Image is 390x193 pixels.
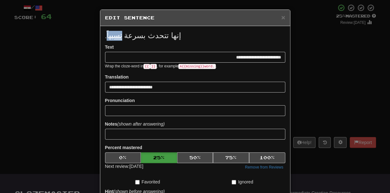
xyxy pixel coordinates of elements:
button: Remove from Reviews [243,164,285,171]
label: Pronunciation [105,97,135,104]
small: Wrap the cloze-word in , for example . [105,64,217,68]
code: A {{ missing }} word. [178,64,215,69]
span: نسبي [109,31,122,40]
input: Favorited [135,180,140,184]
label: Favorited [135,179,160,185]
label: Percent mastered [105,144,142,151]
button: 100% [249,152,285,163]
label: Translation [105,74,129,80]
button: 0% [105,152,141,163]
code: }} [150,64,157,69]
p: . [105,31,285,41]
button: 75% [213,152,249,163]
label: Ignored [232,179,253,185]
label: Notes [105,121,165,127]
span: × [281,14,285,21]
label: Text [105,44,114,50]
input: Ignored [232,180,236,184]
span: اً [107,31,109,40]
button: Close [281,14,285,21]
button: 25% [141,152,177,163]
button: 50% [177,152,213,163]
div: Next review: [DATE] [105,163,143,171]
code: {{ [143,64,150,69]
h5: Edit Sentence [105,15,285,21]
div: Percent mastered [105,152,285,163]
em: (shown after answering) [117,121,164,127]
span: إنها تتحدث بسرعة [124,31,181,40]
